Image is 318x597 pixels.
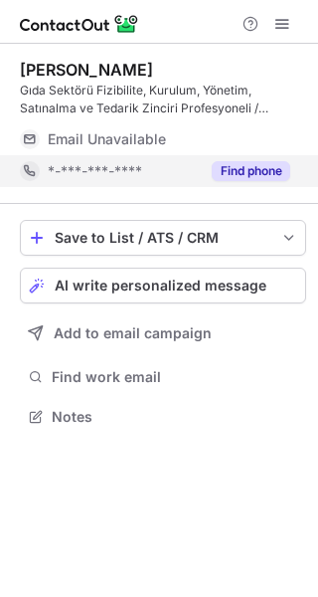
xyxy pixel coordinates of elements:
button: save-profile-one-click [20,220,306,256]
span: Add to email campaign [54,325,212,341]
button: Notes [20,403,306,431]
span: Email Unavailable [48,130,166,148]
span: Notes [52,408,298,426]
button: Add to email campaign [20,315,306,351]
button: AI write personalized message [20,268,306,303]
button: Find work email [20,363,306,391]
img: ContactOut v5.3.10 [20,12,139,36]
div: [PERSON_NAME] [20,60,153,80]
span: Find work email [52,368,298,386]
div: Save to List / ATS / CRM [55,230,271,246]
button: Reveal Button [212,161,290,181]
span: AI write personalized message [55,278,266,294]
div: Gıda Sektörü Fizibilite, Kurulum, Yönetim, Satınalma ve Tedarik Zinciri Profesyoneli / Danışman /... [20,82,306,117]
